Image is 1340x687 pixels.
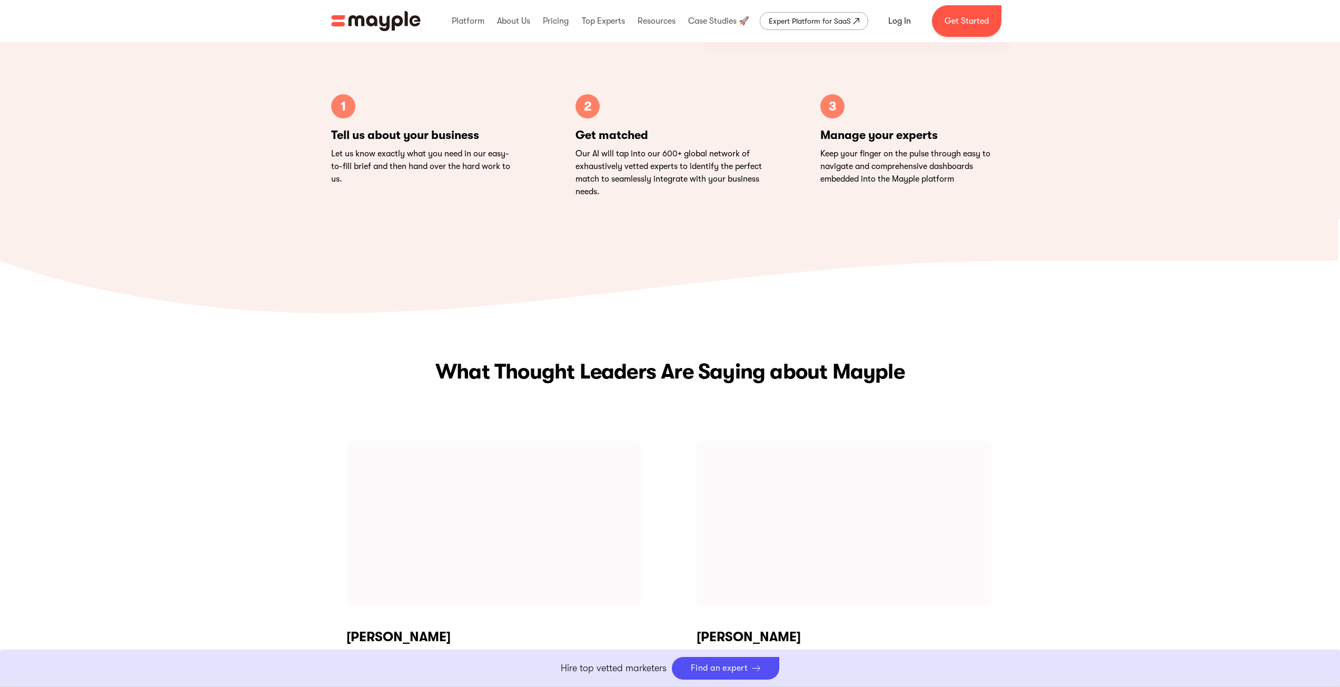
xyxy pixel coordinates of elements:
[346,629,644,645] p: [PERSON_NAME]
[829,97,836,116] p: 3
[331,11,421,31] img: Mayple logo
[331,128,520,143] p: Tell us about your business
[760,12,868,30] a: Expert Platform for SaaS
[341,97,346,116] p: 1
[697,629,994,645] p: [PERSON_NAME]
[331,147,520,185] p: Let us know exactly what you need in our easy-to-fill brief and then hand over the hard work to us.
[575,147,765,198] p: Our AI will tap into our 600+ global network of exhaustively vetted experts to identify the perfe...
[346,645,644,662] p: Owner & Marketing manager
[820,147,1009,185] p: Keep your finger on the pulse through easy to navigate and comprehensive dashboards embedded into...
[435,364,905,380] h2: What Thought Leaders Are Saying about Mayple
[635,4,678,38] div: Resources
[579,4,628,38] div: Top Experts
[575,128,765,143] p: Get matched
[697,645,994,662] p: Marketing Strategist
[820,128,1009,143] p: Manage your experts
[769,15,851,27] div: Expert Platform for SaaS
[876,8,924,34] a: Log In
[494,4,533,38] div: About Us
[331,11,421,31] a: home
[540,4,571,38] div: Pricing
[449,4,487,38] div: Platform
[932,5,1001,37] a: Get Started
[584,97,592,116] p: 2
